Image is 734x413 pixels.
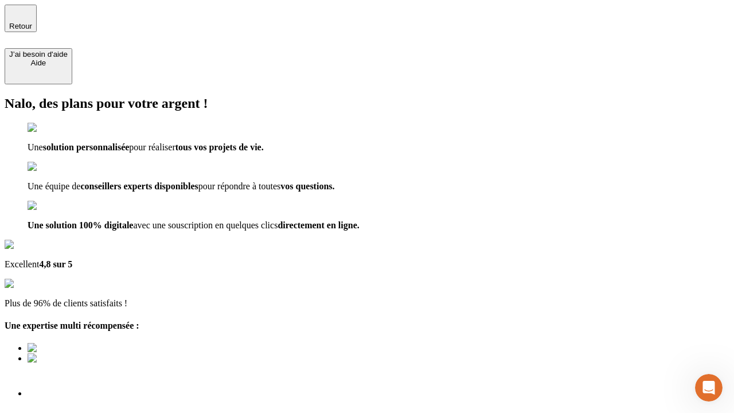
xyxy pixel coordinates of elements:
[43,142,130,152] span: solution personnalisée
[28,162,77,172] img: checkmark
[28,123,77,133] img: checkmark
[5,240,71,250] img: Google Review
[9,59,68,67] div: Aide
[28,364,134,374] img: Best savings advice award
[5,259,39,269] span: Excellent
[5,279,61,289] img: reviews stars
[5,96,729,111] h2: Nalo, des plans pour votre argent !
[28,220,133,230] span: Une solution 100% digitale
[80,181,198,191] span: conseillers experts disponibles
[5,5,37,32] button: Retour
[9,50,68,59] div: J’ai besoin d'aide
[28,353,134,364] img: Best savings advice award
[28,142,43,152] span: Une
[28,181,80,191] span: Une équipe de
[5,298,729,309] p: Plus de 96% de clients satisfaits !
[175,142,264,152] span: tous vos projets de vie.
[28,201,77,211] img: checkmark
[278,220,359,230] span: directement en ligne.
[5,387,729,408] h1: Votre résultat de simulation est prêt !
[5,48,72,84] button: J’ai besoin d'aideAide
[280,181,334,191] span: vos questions.
[28,343,134,353] img: Best savings advice award
[39,259,72,269] span: 4,8 sur 5
[129,142,175,152] span: pour réaliser
[133,220,278,230] span: avec une souscription en quelques clics
[9,22,32,30] span: Retour
[695,374,723,402] iframe: Intercom live chat
[198,181,281,191] span: pour répondre à toutes
[5,321,729,331] h4: Une expertise multi récompensée :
